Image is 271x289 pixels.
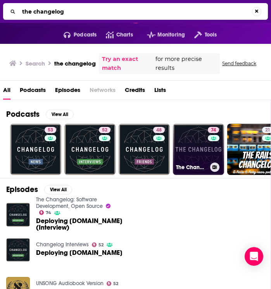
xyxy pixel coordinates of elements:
a: 52 [92,242,104,247]
a: Podcasts [20,84,46,100]
a: 48 [153,127,165,133]
span: 52 [113,282,118,286]
span: 53 [48,126,53,134]
a: Deploying Changelog.com [36,249,123,256]
button: open menu [138,29,185,41]
span: 21 [265,126,270,134]
span: Tools [205,29,217,40]
span: Podcasts [74,29,97,40]
span: 74 [46,211,51,215]
a: 52 [64,124,116,175]
input: Search... [19,5,252,18]
a: Episodes [55,84,80,100]
h2: Episodes [6,185,38,194]
a: 74 [208,127,219,133]
h3: Search [26,60,45,67]
a: Deploying Changelog.com (Interview) [36,218,124,231]
span: Monitoring [157,29,185,40]
span: for more precise results [155,55,217,73]
button: open menu [185,29,217,41]
span: 74 [211,126,216,134]
img: Deploying Changelog.com [6,238,30,262]
a: 74The Changelog: Software Development, Open Source [173,124,224,175]
a: Credits [125,84,145,100]
h3: The Changelog: Software Development, Open Source [176,164,207,171]
div: Open Intercom Messenger [245,247,263,266]
a: 53 [10,124,61,175]
a: 74 [39,210,52,215]
a: 53 [45,127,56,133]
div: Search... [3,3,268,20]
button: View All [46,110,74,119]
h2: Podcasts [6,109,40,119]
a: UNSONG Audiobook Version [36,280,104,287]
span: 52 [102,126,107,134]
a: EpisodesView All [6,185,72,194]
a: 48 [119,124,170,175]
span: Networks [90,84,116,100]
button: Send feedback [220,60,259,67]
a: Changelog Interviews [36,241,89,248]
a: Lists [154,84,166,100]
a: The Changelog: Software Development, Open Source [36,196,103,209]
button: View All [44,185,72,194]
h3: the changelog [54,60,96,67]
img: Deploying Changelog.com (Interview) [6,203,30,227]
a: Charts [97,29,133,41]
span: 52 [98,243,104,247]
a: Try an exact match [102,55,154,73]
span: Charts [116,29,133,40]
a: 52 [107,281,119,286]
span: Deploying [DOMAIN_NAME] (Interview) [36,218,124,231]
span: Deploying [DOMAIN_NAME] [36,249,123,256]
span: 48 [156,126,162,134]
a: 52 [99,127,110,133]
a: All [3,84,10,100]
a: PodcastsView All [6,109,74,119]
button: open menu [54,29,97,41]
